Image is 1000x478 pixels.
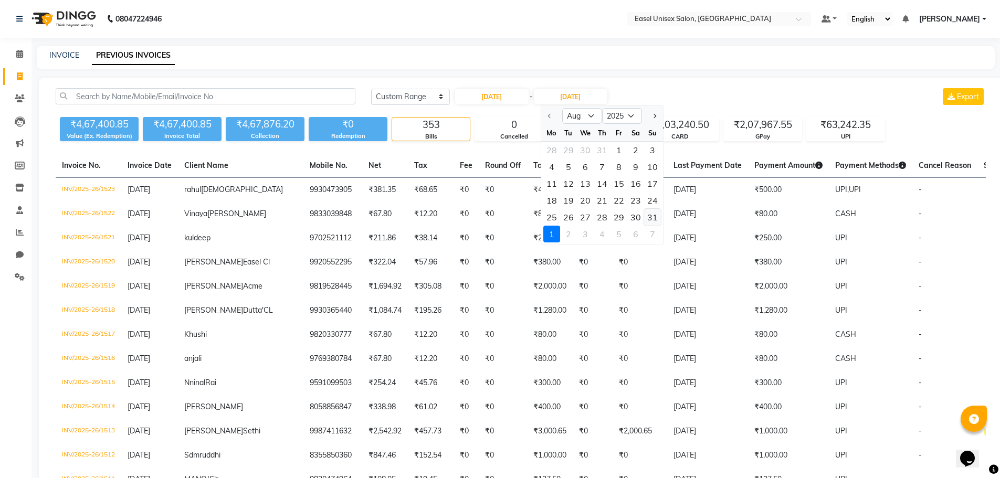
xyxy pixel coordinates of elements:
[919,185,922,194] span: -
[479,274,527,299] td: ₹0
[56,395,121,419] td: INV/2025-26/1514
[56,443,121,468] td: INV/2025-26/1512
[454,178,479,203] td: ₹0
[560,158,577,175] div: 5
[207,209,266,218] span: [PERSON_NAME]
[243,426,260,435] span: Sethi
[943,88,984,105] button: Export
[835,281,847,291] span: UPI
[613,274,667,299] td: ₹0
[543,209,560,226] div: 25
[362,371,408,395] td: ₹254.24
[748,202,829,226] td: ₹80.00
[573,395,613,419] td: ₹0
[919,330,922,339] span: -
[610,142,627,158] div: Friday, August 1, 2025
[919,402,922,411] span: -
[613,323,667,347] td: ₹0
[627,142,644,158] div: Saturday, August 2, 2025
[527,347,573,371] td: ₹80.00
[602,108,642,124] select: Select year
[835,378,847,387] span: UPI
[919,257,922,267] span: -
[919,378,922,387] span: -
[610,192,627,209] div: Friday, August 22, 2025
[143,132,222,141] div: Invoice Total
[627,175,644,192] div: Saturday, August 16, 2025
[201,185,283,194] span: [DEMOGRAPHIC_DATA]
[408,299,454,323] td: ₹195.26
[543,124,560,141] div: Mo
[610,192,627,209] div: 22
[919,14,980,25] span: [PERSON_NAME]
[560,209,577,226] div: Tuesday, August 26, 2025
[919,209,922,218] span: -
[748,419,829,443] td: ₹1,000.00
[667,371,748,395] td: [DATE]
[627,226,644,242] div: Saturday, September 6, 2025
[627,158,644,175] div: 9
[627,124,644,141] div: Sa
[627,175,644,192] div: 16
[835,161,906,170] span: Payment Methods
[454,395,479,419] td: ₹0
[128,426,150,435] span: [DATE]
[667,395,748,419] td: [DATE]
[128,330,150,339] span: [DATE]
[530,91,533,102] span: -
[577,226,594,242] div: Wednesday, September 3, 2025
[56,347,121,371] td: INV/2025-26/1516
[56,226,121,250] td: INV/2025-26/1521
[724,132,802,141] div: GPay
[562,108,602,124] select: Select month
[303,347,362,371] td: 9769380784
[644,142,661,158] div: 3
[454,371,479,395] td: ₹0
[957,92,979,101] span: Export
[527,371,573,395] td: ₹300.00
[644,158,661,175] div: 10
[362,323,408,347] td: ₹67.80
[303,202,362,226] td: 9833039848
[475,118,553,132] div: 0
[128,378,150,387] span: [DATE]
[184,185,201,194] span: rahul
[594,158,610,175] div: 7
[573,371,613,395] td: ₹0
[56,323,121,347] td: INV/2025-26/1517
[303,250,362,274] td: 9920552295
[644,158,661,175] div: Sunday, August 10, 2025
[243,305,273,315] span: Dutta'CL
[644,226,661,242] div: Sunday, September 7, 2025
[362,178,408,203] td: ₹381.35
[454,347,479,371] td: ₹0
[408,347,454,371] td: ₹12.20
[835,305,847,315] span: UPI
[667,250,748,274] td: [DATE]
[205,378,216,387] span: Rai
[479,299,527,323] td: ₹0
[748,250,829,274] td: ₹380.00
[479,226,527,250] td: ₹0
[594,209,610,226] div: Thursday, August 28, 2025
[543,158,560,175] div: Monday, August 4, 2025
[849,185,861,194] span: UPI
[754,161,823,170] span: Payment Amount
[527,202,573,226] td: ₹80.00
[454,274,479,299] td: ₹0
[594,158,610,175] div: Thursday, August 7, 2025
[641,118,719,132] div: ₹1,03,240.50
[577,158,594,175] div: 6
[610,142,627,158] div: 1
[573,250,613,274] td: ₹0
[577,158,594,175] div: Wednesday, August 6, 2025
[594,175,610,192] div: Thursday, August 14, 2025
[573,347,613,371] td: ₹0
[303,323,362,347] td: 9820330777
[577,192,594,209] div: 20
[835,209,856,218] span: CASH
[594,226,610,242] div: Thursday, September 4, 2025
[667,202,748,226] td: [DATE]
[835,426,847,435] span: UPI
[60,132,139,141] div: Value (Ex. Redemption)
